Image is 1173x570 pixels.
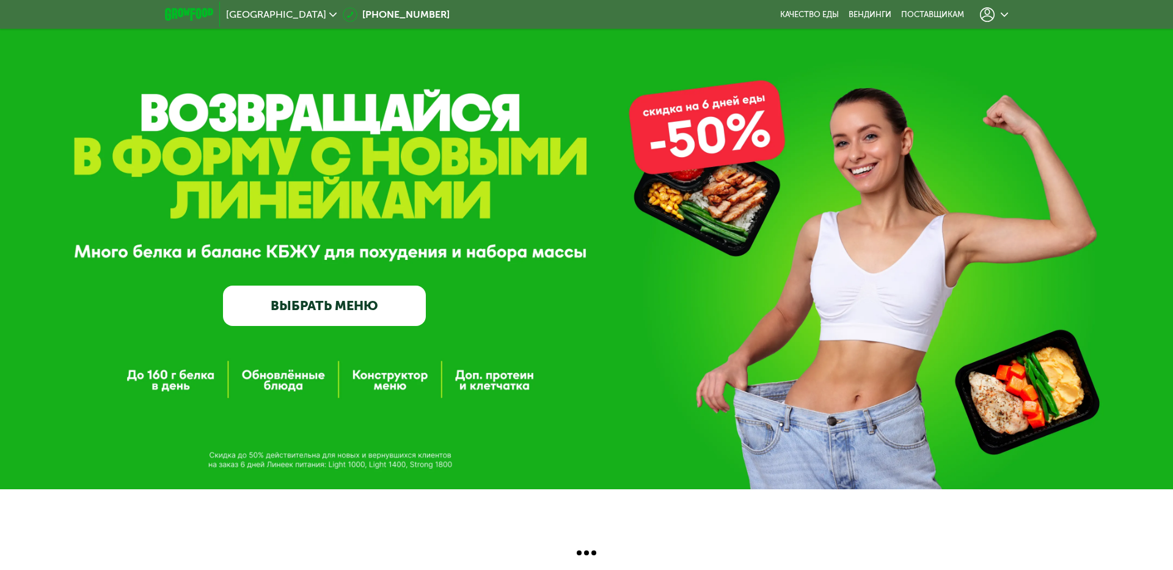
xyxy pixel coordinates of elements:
[780,10,839,20] a: Качество еды
[226,10,326,20] span: [GEOGRAPHIC_DATA]
[343,7,450,22] a: [PHONE_NUMBER]
[849,10,891,20] a: Вендинги
[901,10,964,20] div: поставщикам
[223,286,426,327] a: ВЫБРАТЬ МЕНЮ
